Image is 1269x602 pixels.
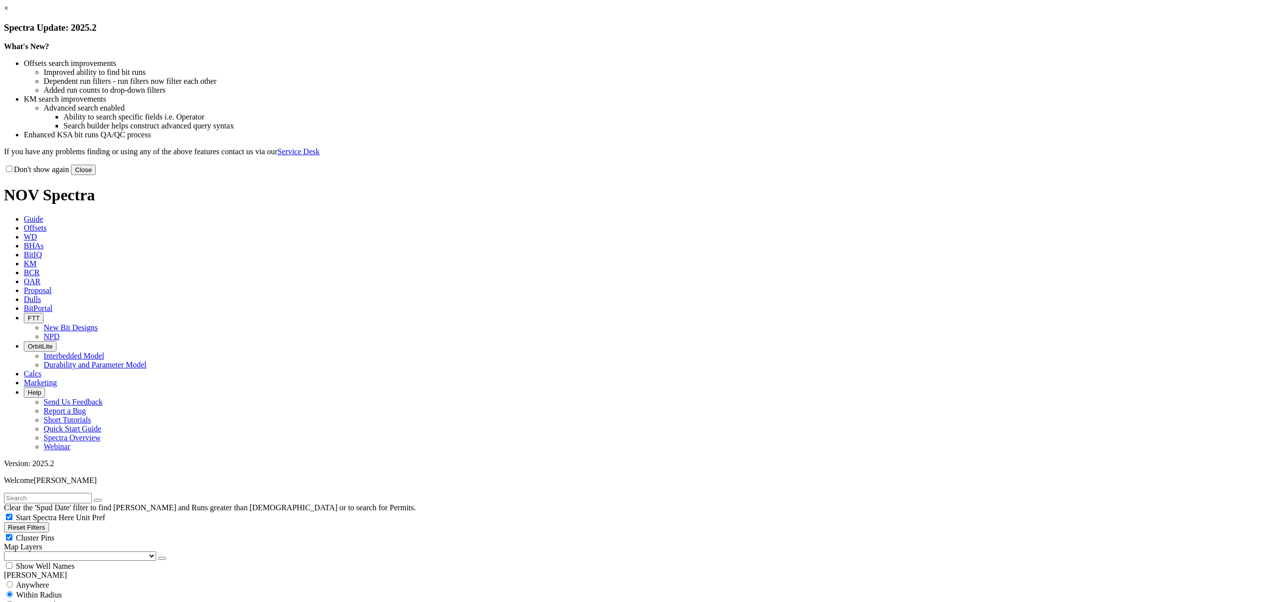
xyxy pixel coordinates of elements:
span: Proposal [24,286,52,295]
span: OAR [24,277,41,286]
span: Unit Pref [76,513,105,522]
button: Reset Filters [4,522,49,533]
span: Guide [24,215,43,223]
li: Added run counts to drop-down filters [44,86,1265,95]
li: Search builder helps construct advanced query syntax [63,121,1265,130]
a: Service Desk [278,147,320,156]
strong: What's New? [4,42,49,51]
span: KM [24,259,37,268]
span: Anywhere [16,581,49,589]
a: Send Us Feedback [44,398,103,406]
span: [PERSON_NAME] [34,476,97,484]
span: Clear the 'Spud Date' filter to find [PERSON_NAME] and Runs greater than [DEMOGRAPHIC_DATA] or to... [4,503,416,512]
h1: NOV Spectra [4,186,1265,204]
span: FTT [28,314,40,322]
input: Don't show again [6,166,12,172]
label: Don't show again [4,165,69,174]
a: × [4,4,8,12]
span: Start Spectra Here [16,513,74,522]
li: KM search improvements [24,95,1265,104]
a: Report a Bug [44,407,86,415]
span: Map Layers [4,542,42,551]
span: Within Radius [16,591,62,599]
span: Dulls [24,295,41,303]
li: Offsets search improvements [24,59,1265,68]
span: BitPortal [24,304,53,312]
a: NPD [44,332,59,341]
li: Enhanced KSA bit runs QA/QC process [24,130,1265,139]
div: [PERSON_NAME] [4,571,1265,580]
div: Version: 2025.2 [4,459,1265,468]
span: BHAs [24,241,44,250]
span: Help [28,389,41,396]
p: If you have any problems finding or using any of the above features contact us via our [4,147,1265,156]
p: Welcome [4,476,1265,485]
span: Offsets [24,224,47,232]
a: Durability and Parameter Model [44,361,147,369]
h3: Spectra Update: 2025.2 [4,22,1265,33]
a: Short Tutorials [44,416,91,424]
span: BitIQ [24,250,42,259]
a: New Bit Designs [44,323,98,332]
li: Ability to search specific fields i.e. Operator [63,113,1265,121]
span: OrbitLite [28,343,53,350]
span: WD [24,233,37,241]
span: BCR [24,268,40,277]
a: Spectra Overview [44,433,101,442]
button: Close [71,165,96,175]
li: Dependent run filters - run filters now filter each other [44,77,1265,86]
input: Search [4,493,92,503]
a: Webinar [44,442,70,451]
span: Calcs [24,369,42,378]
li: Advanced search enabled [44,104,1265,113]
li: Improved ability to find bit runs [44,68,1265,77]
span: Show Well Names [16,562,74,570]
span: Marketing [24,378,57,387]
a: Quick Start Guide [44,424,101,433]
span: Cluster Pins [16,534,55,542]
a: Interbedded Model [44,352,104,360]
